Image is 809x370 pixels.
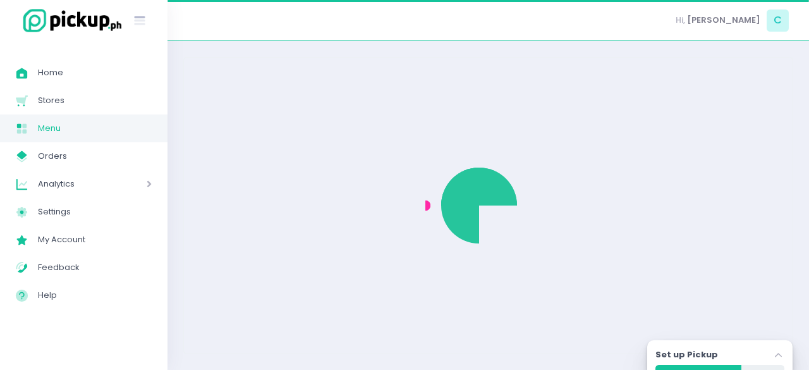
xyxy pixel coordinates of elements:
[38,231,152,248] span: My Account
[38,176,111,192] span: Analytics
[38,65,152,81] span: Home
[38,92,152,109] span: Stores
[676,14,685,27] span: Hi,
[38,148,152,164] span: Orders
[655,348,718,361] label: Set up Pickup
[16,7,123,34] img: logo
[687,14,760,27] span: [PERSON_NAME]
[767,9,789,32] span: C
[38,120,152,137] span: Menu
[38,287,152,304] span: Help
[38,259,152,276] span: Feedback
[38,204,152,220] span: Settings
